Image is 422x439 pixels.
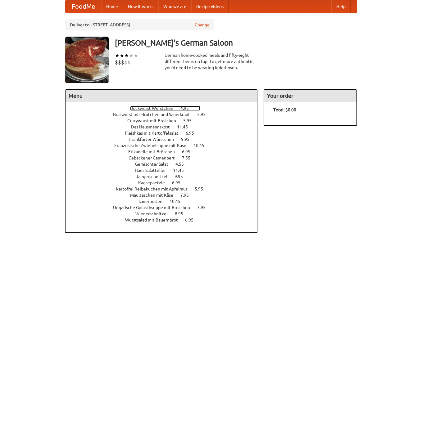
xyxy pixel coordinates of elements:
span: 7.95 [180,193,195,198]
span: Kartoffel Reibekuchen mit Apfelmus [116,186,194,191]
span: 10.45 [170,199,187,204]
li: ★ [115,52,120,59]
li: ★ [134,52,138,59]
a: Jaegerschnitzel 9.95 [136,174,194,179]
span: 11.45 [173,168,190,173]
span: 4.95 [180,106,195,111]
a: Recipe videos [191,0,229,13]
a: Gemischter Salat 4.55 [135,162,195,167]
span: 7.55 [182,155,197,160]
span: 6.95 [172,180,187,185]
span: 5.95 [195,186,209,191]
span: 5.95 [197,112,212,117]
a: Haus Salatteller 11.45 [135,168,195,173]
a: Sauerbraten 10.45 [138,199,192,204]
a: Frikadelle mit Brötchen 6.95 [128,149,202,154]
li: $ [115,59,118,66]
li: $ [127,59,130,66]
span: Das Hausmannskost [131,124,176,129]
a: Change [195,22,210,28]
a: Kartoffel Reibekuchen mit Apfelmus 5.95 [116,186,215,191]
li: $ [121,59,124,66]
a: How it works [123,0,158,13]
span: 6.95 [185,217,200,222]
a: Bockwurst Würstchen 4.95 [130,106,200,111]
span: Kaesepaetzle [138,180,171,185]
span: 9.95 [175,174,189,179]
img: angular.jpg [65,37,109,83]
span: 8.95 [175,211,189,216]
span: Frikadelle mit Brötchen [128,149,181,154]
span: Sauerbraten [138,199,169,204]
span: Maultaschen mit Käse [130,193,179,198]
a: Help [331,0,351,13]
a: Maultaschen mit Käse 7.95 [130,193,200,198]
a: FoodMe [66,0,101,13]
a: Französische Zwiebelsuppe mit Käse 10.45 [114,143,216,148]
span: 10.45 [193,143,211,148]
a: Wurstsalad mit Bauernbrot 6.95 [125,217,205,222]
span: Fleishkas mit Kartoffelsalat [125,131,185,136]
span: Französische Zwiebelsuppe mit Käse [114,143,193,148]
a: Bratwurst mit Brötchen und Sauerkraut 5.95 [113,112,217,117]
span: 6.95 [182,149,197,154]
span: Haus Salatteller [135,168,172,173]
span: 4.55 [175,162,190,167]
div: Deliver to: [STREET_ADDRESS] [65,19,214,30]
b: Total: $0.00 [273,107,296,112]
span: Wurstsalad mit Bauernbrot [125,217,184,222]
a: Home [101,0,123,13]
span: Frankfurter Würstchen [129,137,180,142]
span: 5.95 [183,118,198,123]
span: 11.45 [177,124,194,129]
div: German home-cooked meals and fifty-eight different beers on tap. To get more authentic, you'd nee... [165,52,258,71]
h4: Your order [264,90,356,102]
li: $ [124,59,127,66]
a: Who we are [158,0,191,13]
span: Ungarische Gulaschsuppe mit Brötchen [113,205,196,210]
a: Frankfurter Würstchen 9.95 [129,137,201,142]
li: ★ [124,52,129,59]
span: Gemischter Salat [135,162,175,167]
span: Currywurst mit Brötchen [127,118,182,123]
span: Wienerschnitzel [135,211,174,216]
span: 9.95 [181,137,196,142]
a: Wienerschnitzel 8.95 [135,211,195,216]
a: Das Hausmannskost 11.45 [131,124,199,129]
a: Fleishkas mit Kartoffelsalat 6.95 [125,131,206,136]
span: Bockwurst Würstchen [130,106,179,111]
a: Gebackener Camenbert 7.55 [129,155,202,160]
a: Currywurst mit Brötchen 5.95 [127,118,203,123]
li: ★ [129,52,134,59]
span: 6.95 [186,131,200,136]
span: Jaegerschnitzel [136,174,174,179]
span: 3.95 [197,205,212,210]
li: $ [118,59,121,66]
span: Bratwurst mit Brötchen und Sauerkraut [113,112,196,117]
h4: Menu [66,90,257,102]
li: ★ [120,52,124,59]
a: Kaesepaetzle 6.95 [138,180,192,185]
a: Ungarische Gulaschsuppe mit Brötchen 3.95 [113,205,217,210]
h3: [PERSON_NAME]'s German Saloon [115,37,357,49]
span: Gebackener Camenbert [129,155,181,160]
